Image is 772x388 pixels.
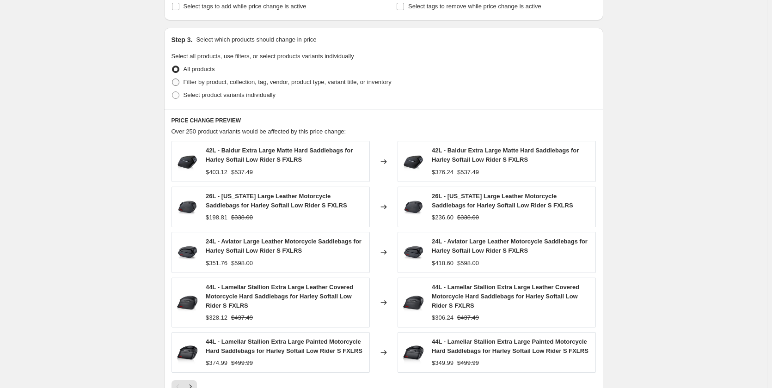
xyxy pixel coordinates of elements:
span: 44L - Lamellar Stallion Extra Large Leather Covered Motorcycle Hard Saddlebags for Harley Softail... [206,284,353,309]
span: 42L - Baldur Extra Large Matte Hard Saddlebags for Harley Softail Low Rider S FXLRS [206,147,353,163]
img: viking-california-large-leather-motorcycle-saddlebags-for-harley-davidson-softail-low-rider-s-fxl... [403,193,425,221]
img: viking-california-large-leather-motorcycle-saddlebags-for-harley-davidson-softail-low-rider-s-fxl... [177,193,199,221]
span: All products [184,66,215,73]
span: 44L - Lamellar Stallion Extra Large Painted Motorcycle Hard Saddlebags for Harley Softail Low Rid... [432,338,588,354]
strike: $338.00 [231,213,253,222]
div: $349.99 [432,358,453,368]
span: Filter by product, collection, tag, vendor, product type, variant title, or inventory [184,79,392,85]
img: viking-aviator-large-leather-motorcycle-saddlebags_3_43e2d7af-221c-4f49-816c-e85e4b22345b_80x.jpg [403,238,425,266]
div: $236.60 [432,213,453,222]
h6: PRICE CHANGE PREVIEW [172,117,596,124]
img: viking-lamellar-stallion-extra-large-leather-covered-motorcycle-hard-saddlebags-for-harley-softai... [403,289,425,316]
span: Select tags to add while price change is active [184,3,306,10]
div: $403.12 [206,168,227,177]
img: viking-lamellar-stallion-extra-large-leather-covered-motorcycle-hard-saddlebags-for-harley-softai... [177,289,199,316]
strike: $499.99 [231,358,253,368]
strike: $338.00 [457,213,479,222]
strike: $437.49 [457,313,479,322]
strike: $499.99 [457,358,479,368]
img: viking-baldur-extra-large-matte-hard-saddlebags-for-harley-softail-low-rider-s-fxlrs-Hero-Image_8... [403,148,425,176]
div: $198.81 [206,213,227,222]
span: Select tags to remove while price change is active [408,3,541,10]
strike: $598.00 [457,259,479,268]
strike: $537.49 [231,168,253,177]
span: 24L - Aviator Large Leather Motorcycle Saddlebags for Harley Softail Low Rider S FXLRS [206,238,361,254]
span: 44L - Lamellar Stallion Extra Large Leather Covered Motorcycle Hard Saddlebags for Harley Softail... [432,284,579,309]
strike: $537.49 [457,168,479,177]
span: 24L - Aviator Large Leather Motorcycle Saddlebags for Harley Softail Low Rider S FXLRS [432,238,588,254]
h2: Step 3. [172,35,193,44]
img: viking-lamellar-stallion-extra-large-painted-motorcycle-hard-saddlebags-for-harley-softail-low-ri... [177,339,199,366]
span: 42L - Baldur Extra Large Matte Hard Saddlebags for Harley Softail Low Rider S FXLRS [432,147,579,163]
img: viking-lamellar-stallion-extra-large-painted-motorcycle-hard-saddlebags-for-harley-softail-low-ri... [403,339,425,366]
div: $374.99 [206,358,227,368]
strike: $437.49 [231,313,253,322]
div: $376.24 [432,168,453,177]
span: 26L - [US_STATE] Large Leather Motorcycle Saddlebags for Harley Softail Low Rider S FXLRS [432,193,573,209]
p: Select which products should change in price [196,35,316,44]
span: 26L - [US_STATE] Large Leather Motorcycle Saddlebags for Harley Softail Low Rider S FXLRS [206,193,347,209]
strike: $598.00 [231,259,253,268]
span: 44L - Lamellar Stallion Extra Large Painted Motorcycle Hard Saddlebags for Harley Softail Low Rid... [206,338,362,354]
span: Select product variants individually [184,91,276,98]
div: $351.76 [206,259,227,268]
div: $328.12 [206,313,227,322]
span: Over 250 product variants would be affected by this price change: [172,128,346,135]
span: Select all products, use filters, or select products variants individually [172,53,354,60]
img: viking-baldur-extra-large-matte-hard-saddlebags-for-harley-softail-low-rider-s-fxlrs-Hero-Image_8... [177,148,199,176]
div: $306.24 [432,313,453,322]
div: $418.60 [432,259,453,268]
img: viking-aviator-large-leather-motorcycle-saddlebags_3_43e2d7af-221c-4f49-816c-e85e4b22345b_80x.jpg [177,238,199,266]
